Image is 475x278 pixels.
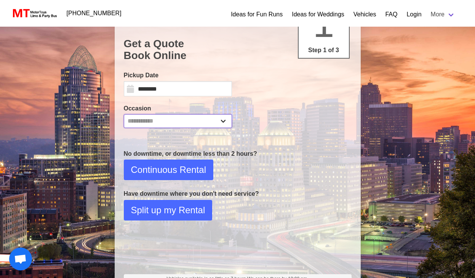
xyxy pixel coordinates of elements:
label: Pickup Date [124,71,232,80]
span: Continuous Rental [131,163,206,177]
p: Have downtime where you don't need service? [124,189,352,198]
label: Occasion [124,104,232,113]
span: Split up my Rental [131,203,205,217]
a: Ideas for Weddings [292,10,344,19]
button: Continuous Rental [124,160,213,180]
p: No downtime, or downtime less than 2 hours? [124,149,352,158]
a: Vehicles [353,10,376,19]
div: Open chat [9,248,32,270]
a: Login [406,10,421,19]
p: Step 1 of 3 [302,46,346,55]
span: 1 [313,2,334,45]
img: MotorToys Logo [11,8,58,19]
h1: Get a Quote Book Online [124,38,352,62]
a: [PHONE_NUMBER] [62,6,126,21]
a: Ideas for Fun Runs [231,10,283,19]
button: Split up my Rental [124,200,213,220]
a: FAQ [385,10,397,19]
a: More [426,7,460,22]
